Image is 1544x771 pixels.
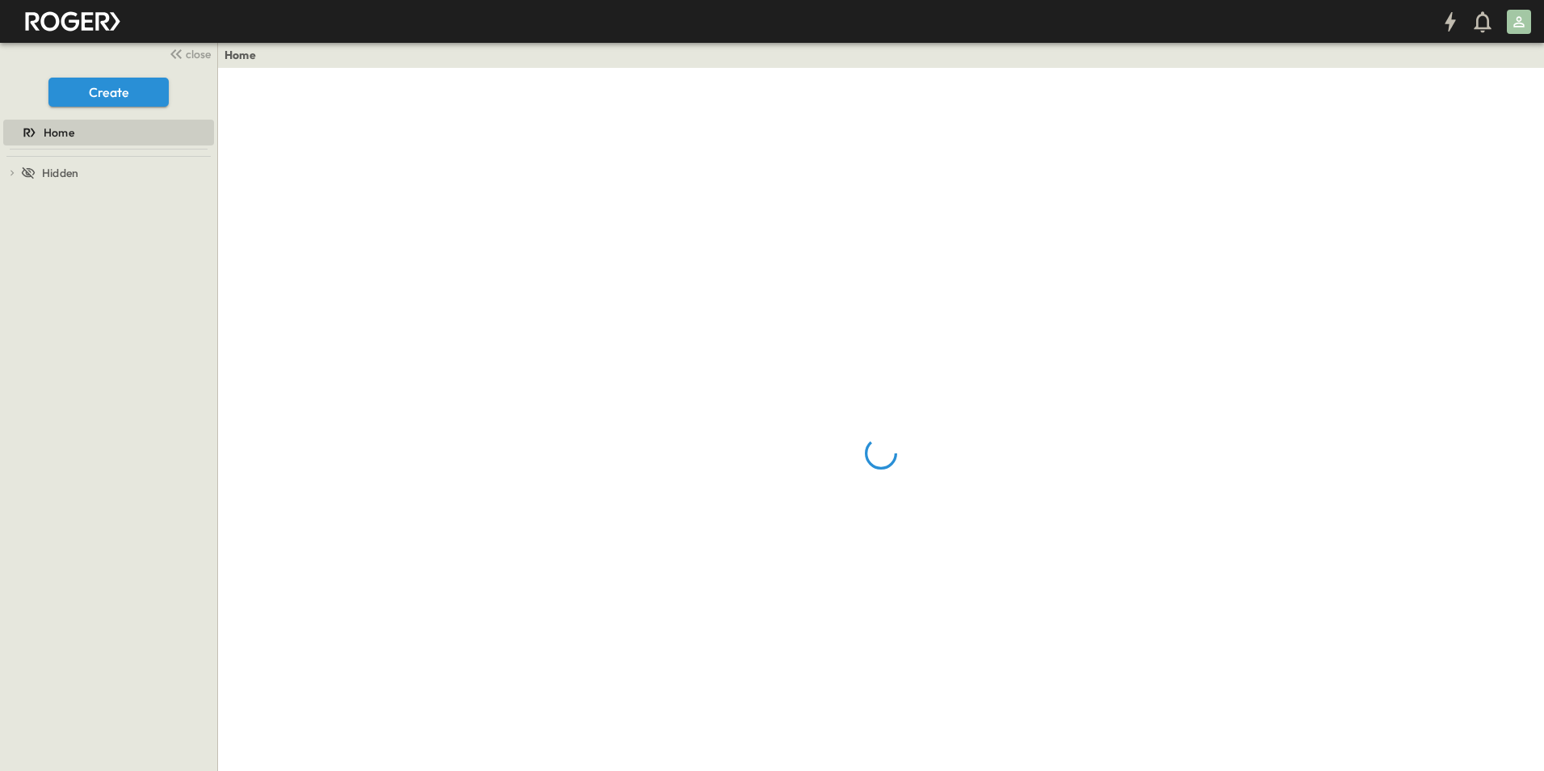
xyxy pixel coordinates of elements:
[224,47,256,63] a: Home
[224,47,266,63] nav: breadcrumbs
[42,165,78,181] span: Hidden
[162,42,214,65] button: close
[44,124,74,141] span: Home
[48,78,169,107] button: Create
[3,121,211,144] a: Home
[186,46,211,62] span: close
